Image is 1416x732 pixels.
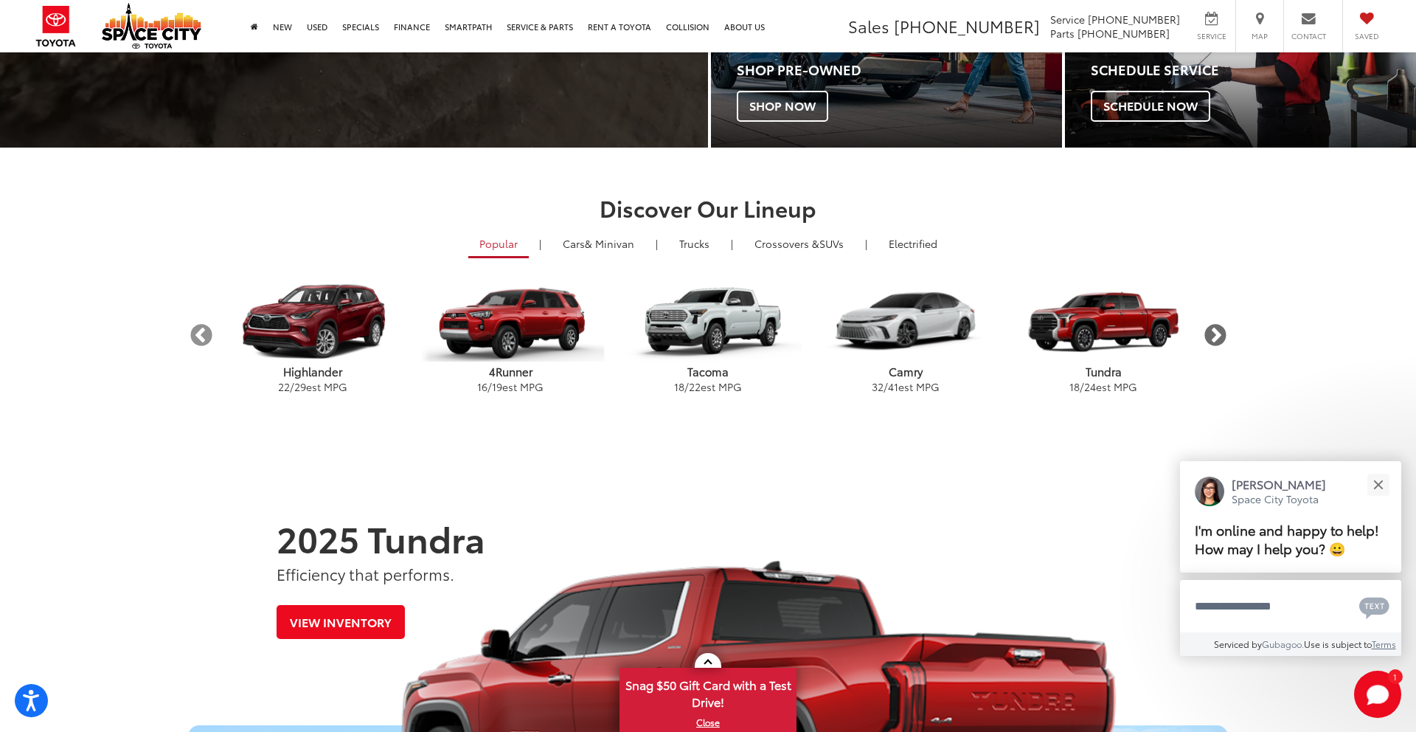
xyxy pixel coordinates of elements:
[1050,12,1085,27] span: Service
[609,364,807,379] p: Tacoma
[743,231,855,256] a: SUVs
[294,379,306,394] span: 29
[552,231,645,256] a: Cars
[492,379,502,394] span: 19
[188,196,1228,220] h2: Discover Our Lineup
[609,379,807,394] p: / est MPG
[1359,595,1389,619] svg: Text
[277,605,405,638] a: View Inventory
[872,379,884,394] span: 32
[861,236,871,251] li: |
[417,282,605,362] img: Toyota 4Runner
[214,364,412,379] p: Highlander
[219,282,407,362] img: Toyota Highlander
[848,14,889,38] span: Sales
[621,669,795,714] span: Snag $50 Gift Card with a Test Drive!
[674,379,684,394] span: 18
[1088,12,1180,27] span: [PHONE_NUMBER]
[1393,673,1397,680] span: 1
[754,236,819,251] span: Crossovers &
[1180,580,1401,633] textarea: Type your message
[188,322,214,348] button: Previous
[1084,379,1096,394] span: 24
[1232,476,1326,492] p: [PERSON_NAME]
[412,379,609,394] p: / est MPG
[277,512,485,562] strong: 2025 Tundra
[102,3,201,49] img: Space City Toyota
[1362,469,1394,500] button: Close
[1004,364,1202,379] p: Tundra
[878,231,948,256] a: Electrified
[737,91,828,122] span: Shop Now
[894,14,1040,38] span: [PHONE_NUMBER]
[1180,461,1401,656] div: Close[PERSON_NAME]Space City ToyotaI'm online and happy to help! How may I help you? 😀Type your m...
[1214,638,1262,650] span: Serviced by
[1091,63,1416,77] h4: Schedule Service
[888,379,898,394] span: 41
[1010,282,1198,362] img: Toyota Tundra
[277,563,1139,584] p: Efficiency that performs.
[1195,31,1228,41] span: Service
[1050,26,1075,41] span: Parts
[468,231,529,258] a: Popular
[1004,379,1202,394] p: / est MPG
[1350,31,1383,41] span: Saved
[1243,31,1276,41] span: Map
[1069,379,1080,394] span: 18
[1077,26,1170,41] span: [PHONE_NUMBER]
[1091,91,1210,122] span: Schedule Now
[727,236,737,251] li: |
[535,236,545,251] li: |
[807,379,1004,394] p: / est MPG
[668,231,721,256] a: Trucks
[614,282,802,362] img: Toyota Tacoma
[188,269,1228,402] aside: carousel
[1202,322,1228,348] button: Next
[1354,671,1401,718] svg: Start Chat
[214,379,412,394] p: / est MPG
[412,364,609,379] p: 4Runner
[1291,31,1326,41] span: Contact
[1262,638,1304,650] a: Gubagoo.
[1304,638,1372,650] span: Use is subject to
[652,236,662,251] li: |
[1195,520,1379,558] span: I'm online and happy to help! How may I help you? 😀
[807,364,1004,379] p: Camry
[689,379,701,394] span: 22
[278,379,290,394] span: 22
[1355,590,1394,623] button: Chat with SMS
[1232,492,1326,506] p: Space City Toyota
[812,282,1000,362] img: Toyota Camry
[737,63,1062,77] h4: Shop Pre-Owned
[477,379,487,394] span: 16
[585,236,634,251] span: & Minivan
[1354,671,1401,718] button: Toggle Chat Window
[1372,638,1396,650] a: Terms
